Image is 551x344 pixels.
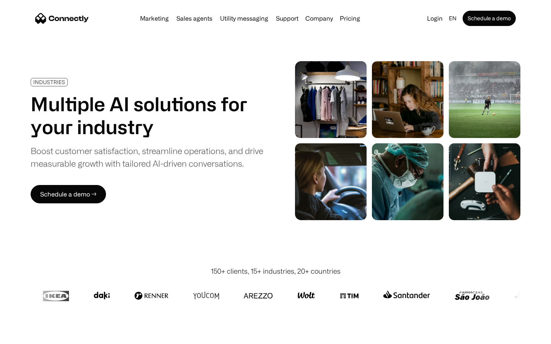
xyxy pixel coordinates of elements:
a: Marketing [137,15,172,21]
a: Login [424,13,446,24]
a: Sales agents [173,15,215,21]
a: Schedule a demo [463,11,516,26]
a: Pricing [337,15,363,21]
a: Support [273,15,302,21]
a: Utility messaging [217,15,271,21]
div: Company [305,13,333,24]
aside: Language selected: English [8,330,46,341]
div: Boost customer satisfaction, streamline operations, and drive measurable growth with tailored AI-... [31,144,263,170]
h1: Multiple AI solutions for your industry [31,92,263,138]
div: en [449,13,456,24]
a: Schedule a demo → [31,185,106,203]
div: INDUSTRIES [33,79,65,85]
ul: Language list [15,331,46,341]
div: 150+ clients, 15+ industries, 20+ countries [211,266,341,276]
